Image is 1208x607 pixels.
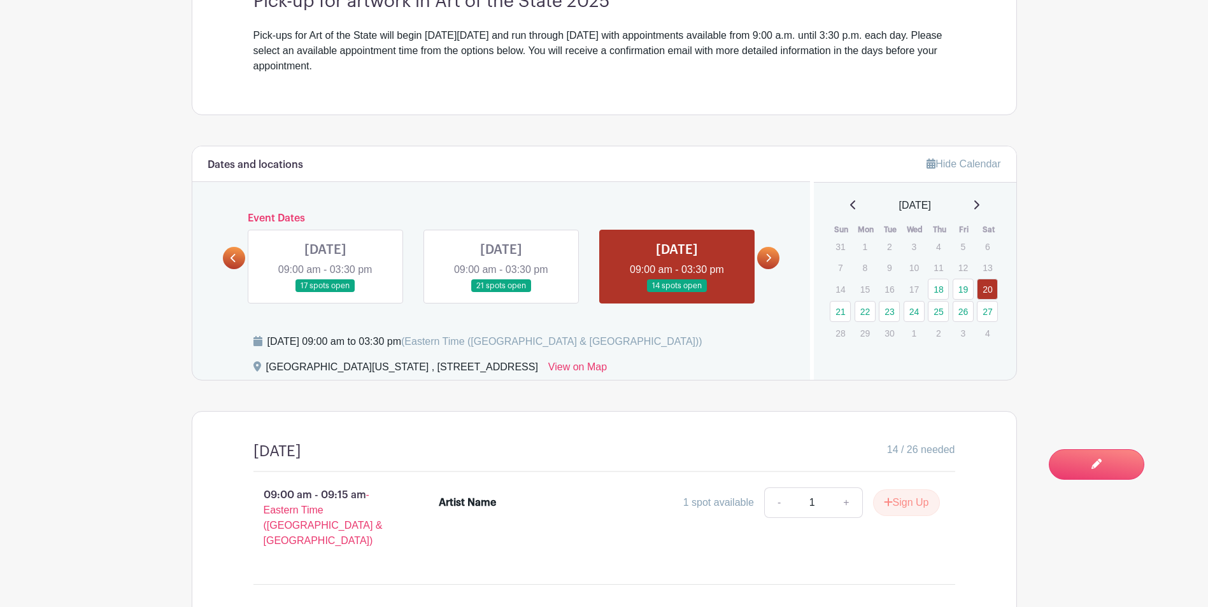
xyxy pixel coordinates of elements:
[401,336,702,347] span: (Eastern Time ([GEOGRAPHIC_DATA] & [GEOGRAPHIC_DATA]))
[830,279,851,299] p: 14
[928,323,949,343] p: 2
[267,334,702,349] div: [DATE] 09:00 am to 03:30 pm
[879,237,900,256] p: 2
[977,279,998,300] a: 20
[855,279,876,299] p: 15
[928,301,949,322] a: 25
[927,158,1000,169] a: Hide Calendar
[855,258,876,277] p: 8
[253,442,301,461] h4: [DATE]
[266,359,538,380] div: [GEOGRAPHIC_DATA][US_STATE] , [STREET_ADDRESS]
[977,237,998,256] p: 6
[879,258,900,277] p: 9
[208,159,303,171] h6: Dates and locations
[953,301,974,322] a: 26
[904,237,925,256] p: 3
[233,482,419,554] p: 09:00 am - 09:15 am
[952,223,977,236] th: Fri
[548,359,607,380] a: View on Map
[953,279,974,300] a: 19
[927,223,952,236] th: Thu
[683,495,754,510] div: 1 spot available
[264,489,383,546] span: - Eastern Time ([GEOGRAPHIC_DATA] & [GEOGRAPHIC_DATA])
[976,223,1001,236] th: Sat
[830,301,851,322] a: 21
[879,323,900,343] p: 30
[977,301,998,322] a: 27
[977,323,998,343] p: 4
[977,258,998,277] p: 13
[830,323,851,343] p: 28
[764,487,793,518] a: -
[253,28,955,74] div: Pick-ups for Art of the State will begin [DATE][DATE] and run through [DATE] with appointments av...
[245,213,758,225] h6: Event Dates
[854,223,879,236] th: Mon
[855,323,876,343] p: 29
[953,237,974,256] p: 5
[899,198,931,213] span: [DATE]
[855,237,876,256] p: 1
[928,279,949,300] a: 18
[855,301,876,322] a: 22
[879,279,900,299] p: 16
[830,237,851,256] p: 31
[879,301,900,322] a: 23
[830,487,862,518] a: +
[829,223,854,236] th: Sun
[904,301,925,322] a: 24
[904,323,925,343] p: 1
[903,223,928,236] th: Wed
[904,258,925,277] p: 10
[953,323,974,343] p: 3
[904,279,925,299] p: 17
[878,223,903,236] th: Tue
[873,489,940,516] button: Sign Up
[830,258,851,277] p: 7
[928,237,949,256] p: 4
[887,442,955,457] span: 14 / 26 needed
[439,495,496,510] div: Artist Name
[928,258,949,277] p: 11
[953,258,974,277] p: 12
